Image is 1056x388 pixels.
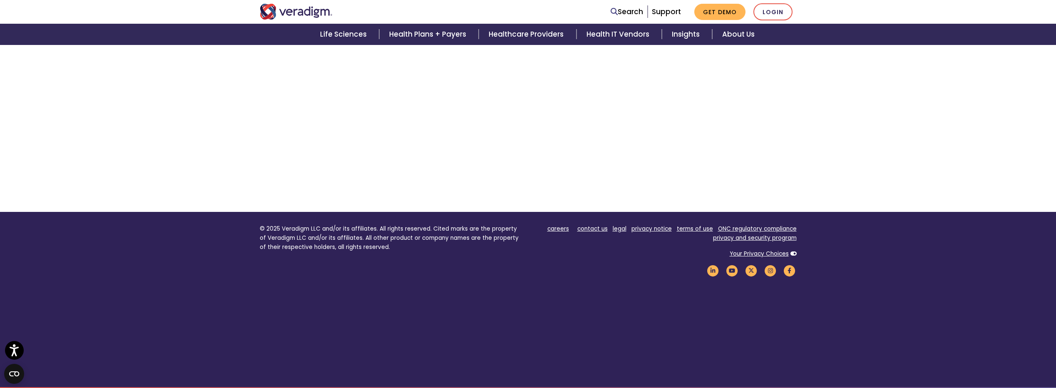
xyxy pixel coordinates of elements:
[4,364,24,384] button: Open CMP widget
[783,266,797,274] a: Veradigm Facebook Link
[547,225,569,233] a: careers
[479,24,576,45] a: Healthcare Providers
[763,266,778,274] a: Veradigm Instagram Link
[631,225,672,233] a: privacy notice
[730,250,789,258] a: Your Privacy Choices
[725,266,739,274] a: Veradigm YouTube Link
[744,266,758,274] a: Veradigm Twitter Link
[260,4,333,20] img: Veradigm logo
[662,24,712,45] a: Insights
[753,3,793,20] a: Login
[706,266,720,274] a: Veradigm LinkedIn Link
[613,225,626,233] a: legal
[260,224,522,251] p: © 2025 Veradigm LLC and/or its affiliates. All rights reserved. Cited marks are the property of V...
[712,24,765,45] a: About Us
[652,7,681,17] a: Support
[713,234,797,242] a: privacy and security program
[677,225,713,233] a: terms of use
[896,328,1046,378] iframe: Drift Chat Widget
[718,225,797,233] a: ONC regulatory compliance
[694,4,745,20] a: Get Demo
[611,6,643,17] a: Search
[576,24,662,45] a: Health IT Vendors
[310,24,379,45] a: Life Sciences
[379,24,479,45] a: Health Plans + Payers
[577,225,608,233] a: contact us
